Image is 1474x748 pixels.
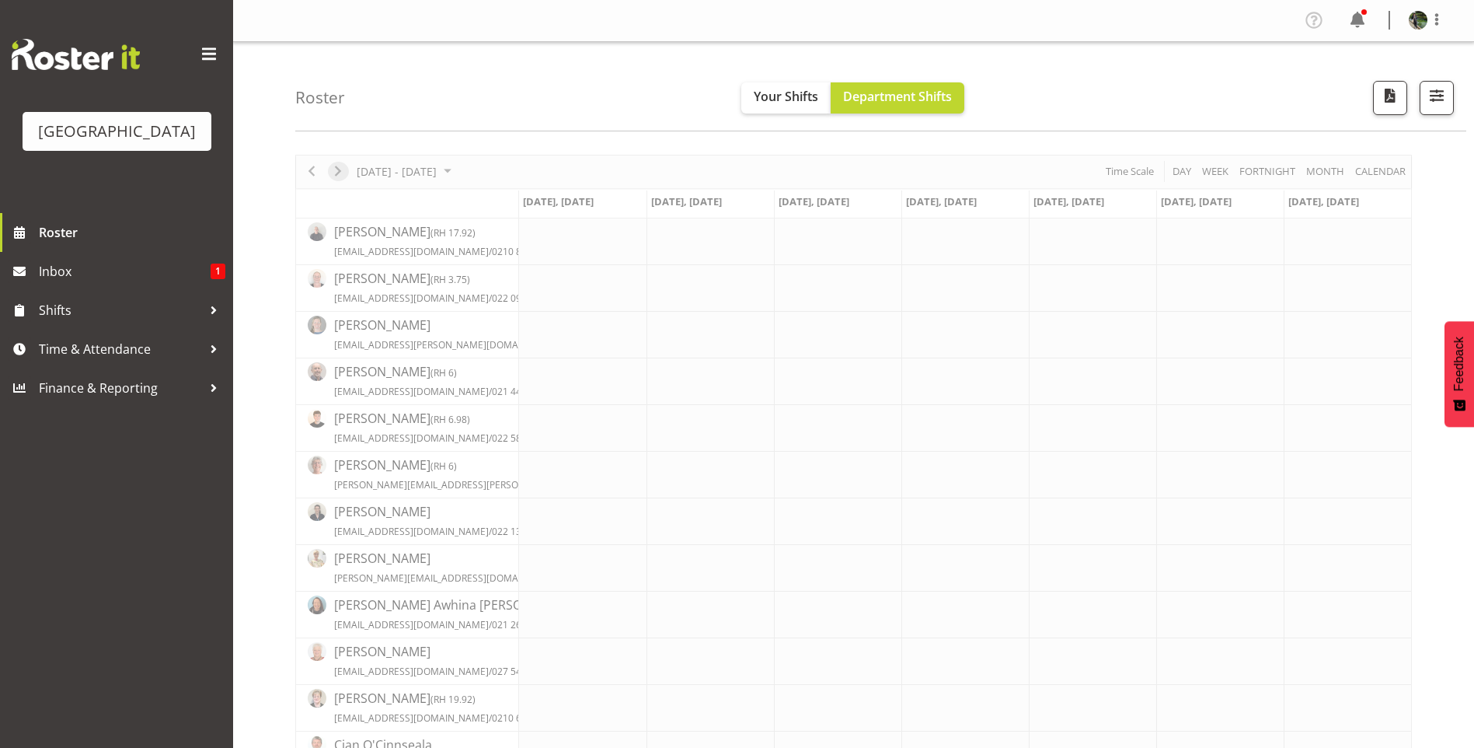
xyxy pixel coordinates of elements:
[741,82,831,114] button: Your Shifts
[39,221,225,244] span: Roster
[295,89,345,107] h4: Roster
[1409,11,1427,30] img: renee-hewittc44e905c050b5abf42b966e9eee8c321.png
[843,88,952,105] span: Department Shifts
[1420,81,1454,115] button: Filter Shifts
[12,39,140,70] img: Rosterit website logo
[39,376,202,400] span: Finance & Reporting
[39,299,202,322] span: Shifts
[1373,81,1407,115] button: Download a PDF of the roster according to the set date range.
[1444,321,1474,427] button: Feedback - Show survey
[1452,337,1466,391] span: Feedback
[754,88,818,105] span: Your Shifts
[39,260,211,283] span: Inbox
[211,264,225,279] span: 1
[831,82,964,114] button: Department Shifts
[39,337,202,361] span: Time & Attendance
[38,120,196,143] div: [GEOGRAPHIC_DATA]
